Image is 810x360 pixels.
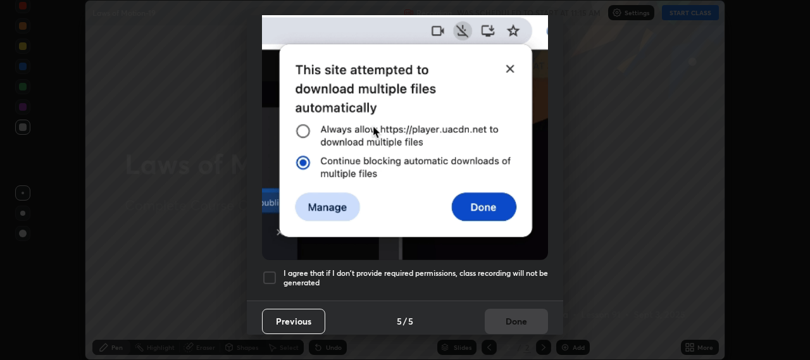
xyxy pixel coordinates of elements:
[262,309,325,334] button: Previous
[283,268,548,288] h5: I agree that if I don't provide required permissions, class recording will not be generated
[408,314,413,328] h4: 5
[397,314,402,328] h4: 5
[403,314,407,328] h4: /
